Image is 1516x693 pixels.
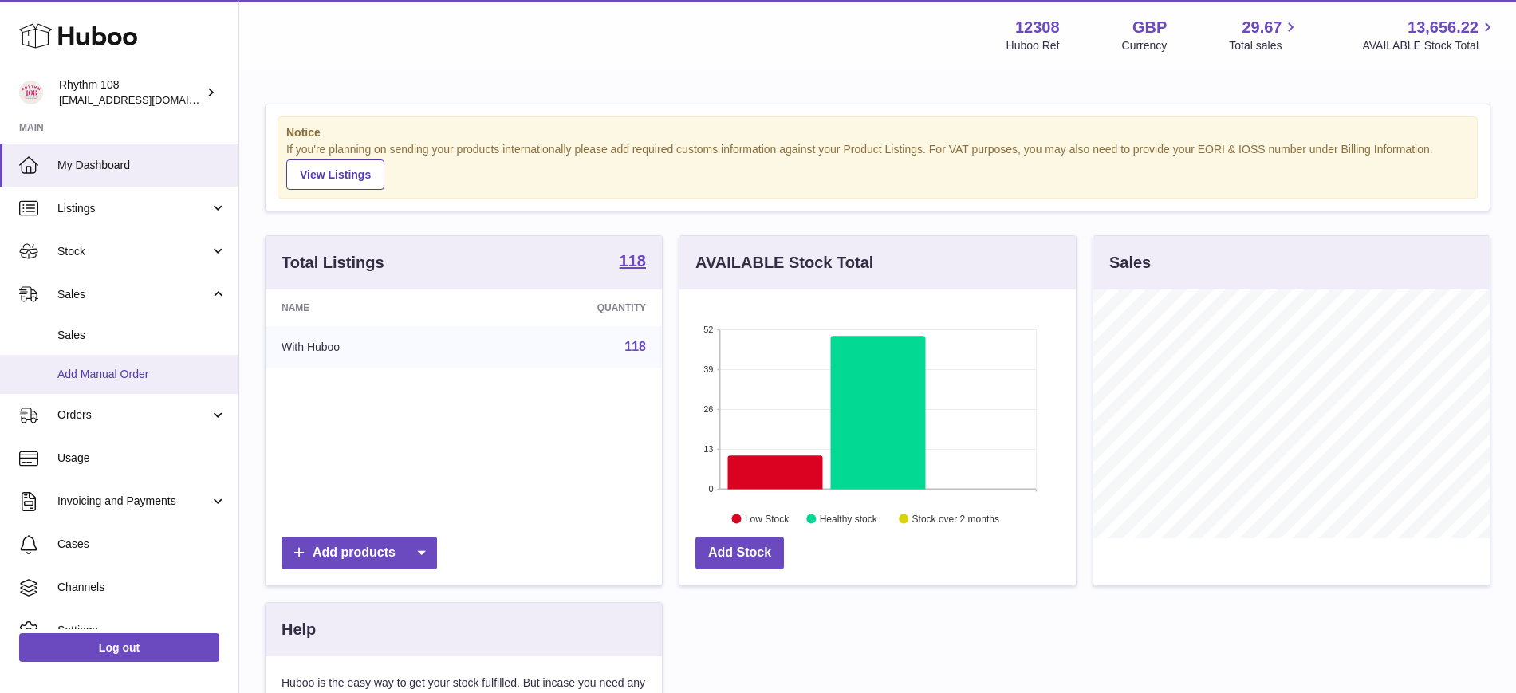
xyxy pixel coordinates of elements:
img: internalAdmin-12308@internal.huboo.com [19,81,43,104]
a: Log out [19,633,219,662]
strong: Notice [286,125,1469,140]
th: Name [266,289,474,326]
span: 29.67 [1242,17,1282,38]
a: Add products [282,537,437,569]
span: 13,656.22 [1408,17,1479,38]
a: 29.67 Total sales [1229,17,1300,53]
text: 13 [703,444,713,454]
span: Cases [57,537,226,552]
h3: AVAILABLE Stock Total [695,252,873,274]
span: My Dashboard [57,158,226,173]
th: Quantity [474,289,662,326]
div: If you're planning on sending your products internationally please add required customs informati... [286,142,1469,190]
span: Channels [57,580,226,595]
span: AVAILABLE Stock Total [1362,38,1497,53]
span: Settings [57,623,226,638]
div: Currency [1122,38,1168,53]
h3: Sales [1109,252,1151,274]
span: Sales [57,328,226,343]
h3: Total Listings [282,252,384,274]
span: Invoicing and Payments [57,494,210,509]
a: 118 [624,340,646,353]
h3: Help [282,619,316,640]
strong: 12308 [1015,17,1060,38]
a: View Listings [286,159,384,190]
span: Orders [57,408,210,423]
span: Listings [57,201,210,216]
span: Stock [57,244,210,259]
strong: GBP [1132,17,1167,38]
td: With Huboo [266,326,474,368]
strong: 118 [620,253,646,269]
text: 26 [703,404,713,414]
a: Add Stock [695,537,784,569]
span: Sales [57,287,210,302]
text: 52 [703,325,713,334]
span: [EMAIL_ADDRESS][DOMAIN_NAME] [59,93,234,106]
div: Huboo Ref [1006,38,1060,53]
text: 39 [703,364,713,374]
span: Add Manual Order [57,367,226,382]
a: 118 [620,253,646,272]
text: Low Stock [745,513,790,524]
div: Rhythm 108 [59,77,203,108]
text: 0 [708,484,713,494]
text: Healthy stock [820,513,878,524]
a: 13,656.22 AVAILABLE Stock Total [1362,17,1497,53]
span: Total sales [1229,38,1300,53]
text: Stock over 2 months [912,513,999,524]
span: Usage [57,451,226,466]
